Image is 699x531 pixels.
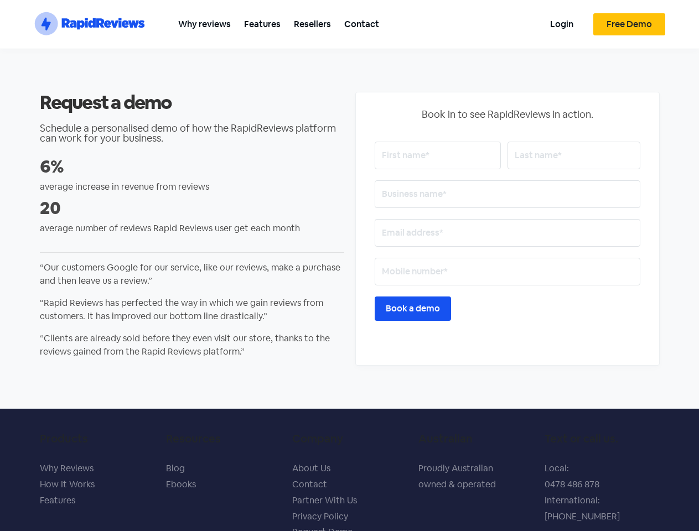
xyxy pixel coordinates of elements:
h5: Australian [418,432,534,445]
input: Mobile number* [375,258,640,285]
h5: Resources [166,432,281,445]
h2: Schedule a personalised demo of how the RapidReviews platform can work for your business. [40,123,344,143]
h5: Company [292,432,407,445]
h5: Text or call us. [545,432,660,445]
input: Business name* [375,180,640,208]
a: Privacy Policy [292,511,348,522]
p: “Rapid Reviews has perfected the way in which we gain reviews from customers. It has improved our... [40,296,344,323]
h5: Products [40,432,155,445]
p: Proudly Australian owned & operated [418,461,534,493]
input: First name* [375,142,501,169]
a: Features [40,494,75,506]
p: “Our customers Google for our service, like our reviews, make a purchase and then leave us a revi... [40,261,344,288]
h2: Request a demo [40,90,344,114]
a: Free Demo [593,13,665,35]
a: About Us [292,462,330,474]
strong: 6% [40,155,64,178]
a: Ebooks [166,478,196,490]
a: Partner With Us [292,494,357,506]
a: Contact [338,12,386,37]
input: Email address* [375,219,640,247]
a: Features [237,12,287,37]
a: Why Reviews [40,462,94,474]
a: Blog [166,462,185,474]
input: Book a demo [375,296,451,321]
a: Contact [292,478,327,490]
strong: 20 [40,196,61,219]
p: average number of reviews Rapid Reviews user get each month [40,222,344,235]
p: Book in to see RapidReviews in action. [375,107,640,122]
a: How It Works [40,478,95,490]
p: “Clients are already sold before they even visit our store, thanks to the reviews gained from the... [40,332,344,358]
p: Local: 0478 486 878 International: [PHONE_NUMBER] [545,461,660,524]
span: Free Demo [607,20,652,29]
a: Why reviews [172,12,237,37]
a: Login [543,12,580,37]
input: Last name* [508,142,640,169]
p: average increase in revenue from reviews [40,180,344,194]
a: Resellers [287,12,338,37]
